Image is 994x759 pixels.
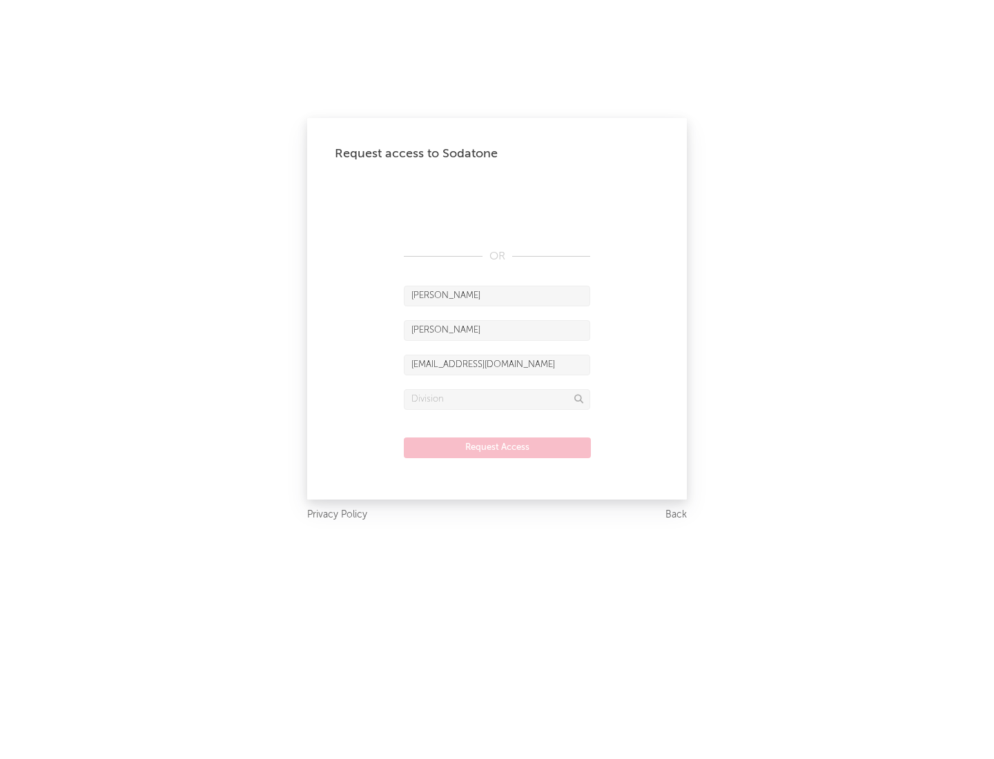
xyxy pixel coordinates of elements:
div: OR [404,248,590,265]
input: Division [404,389,590,410]
input: Last Name [404,320,590,341]
div: Request access to Sodatone [335,146,659,162]
input: Email [404,355,590,375]
input: First Name [404,286,590,306]
a: Back [665,506,687,524]
a: Privacy Policy [307,506,367,524]
button: Request Access [404,437,591,458]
